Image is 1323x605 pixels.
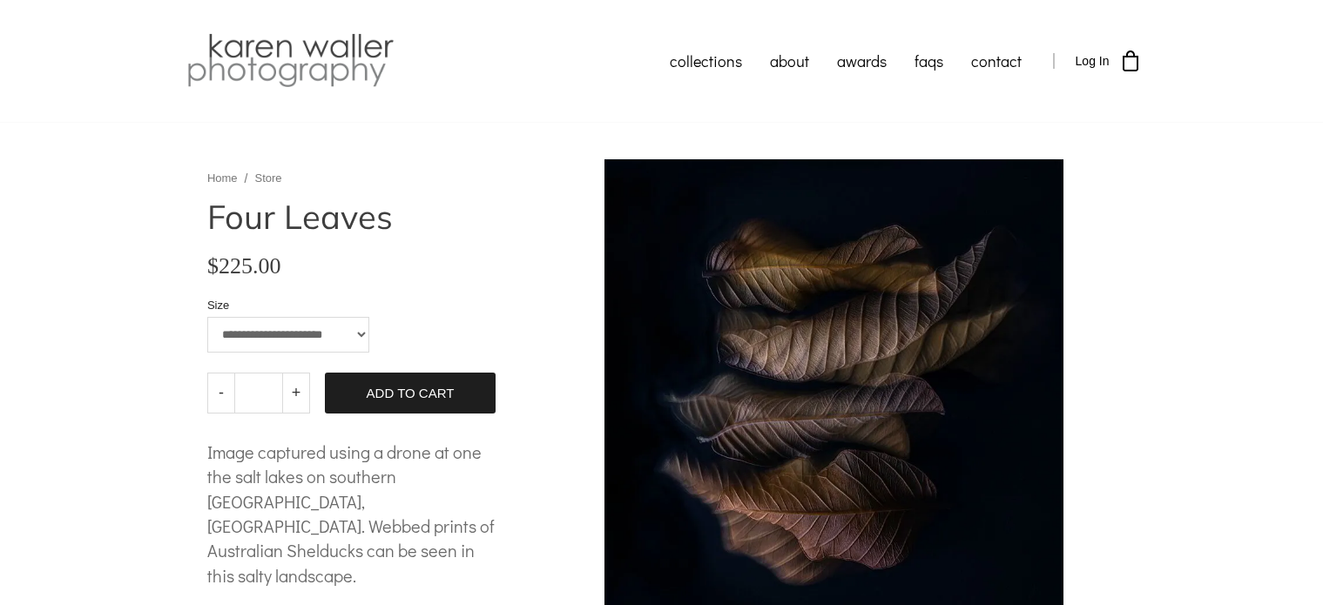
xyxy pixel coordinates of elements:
[207,171,238,185] a: Home
[823,39,901,83] a: awards
[901,39,957,83] a: faqs
[656,39,756,83] a: collections
[756,39,823,83] a: about
[207,299,369,311] label: Size
[254,171,281,185] a: Store
[207,373,235,413] a: -
[207,255,281,278] span: $225.00
[245,171,248,186] span: /
[1076,54,1110,68] span: Log In
[183,30,398,91] img: Karen Waller Photography
[325,373,496,413] a: Add To Cart
[207,200,496,233] h1: Four Leaves
[957,39,1036,83] a: contact
[282,373,310,413] a: +
[207,440,495,587] span: Image captured using a drone at one the salt lakes on southern [GEOGRAPHIC_DATA], [GEOGRAPHIC_DAT...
